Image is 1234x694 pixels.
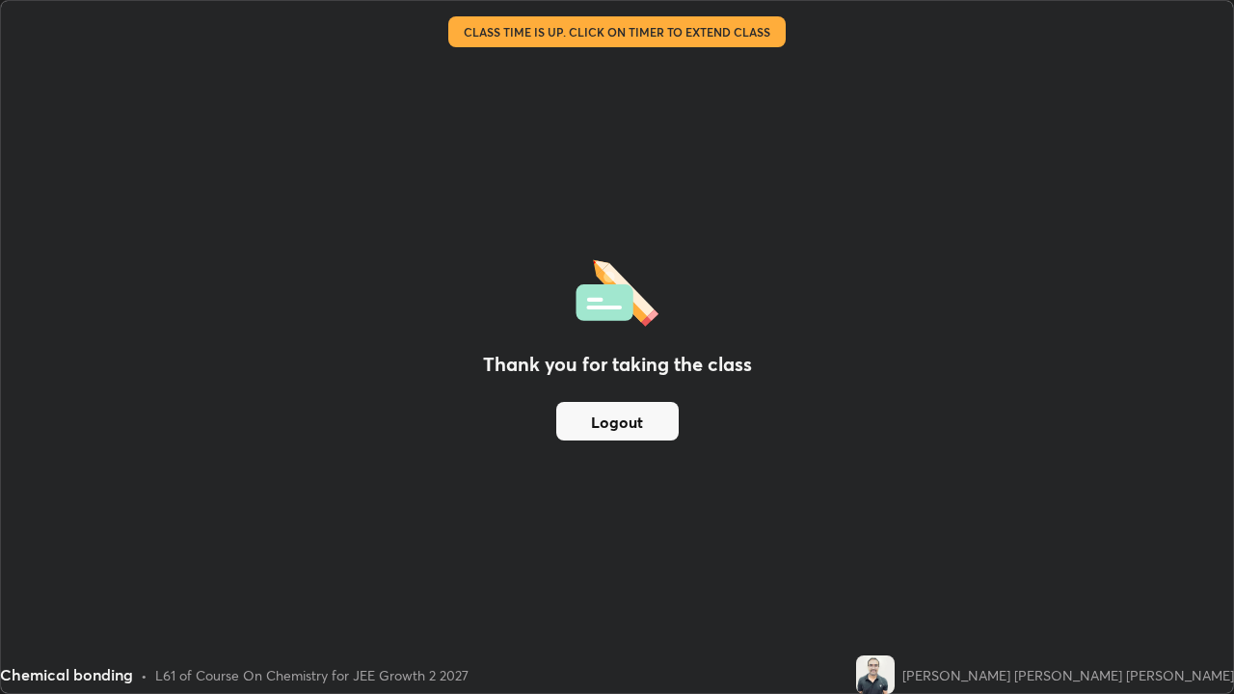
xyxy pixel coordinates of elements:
[483,350,752,379] h2: Thank you for taking the class
[902,665,1234,685] div: [PERSON_NAME] [PERSON_NAME] [PERSON_NAME]
[556,402,679,440] button: Logout
[856,655,895,694] img: 4bbfa367eb24426db107112020ad3027.jpg
[141,665,148,685] div: •
[155,665,469,685] div: L61 of Course On Chemistry for JEE Growth 2 2027
[576,254,658,327] img: offlineFeedback.1438e8b3.svg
